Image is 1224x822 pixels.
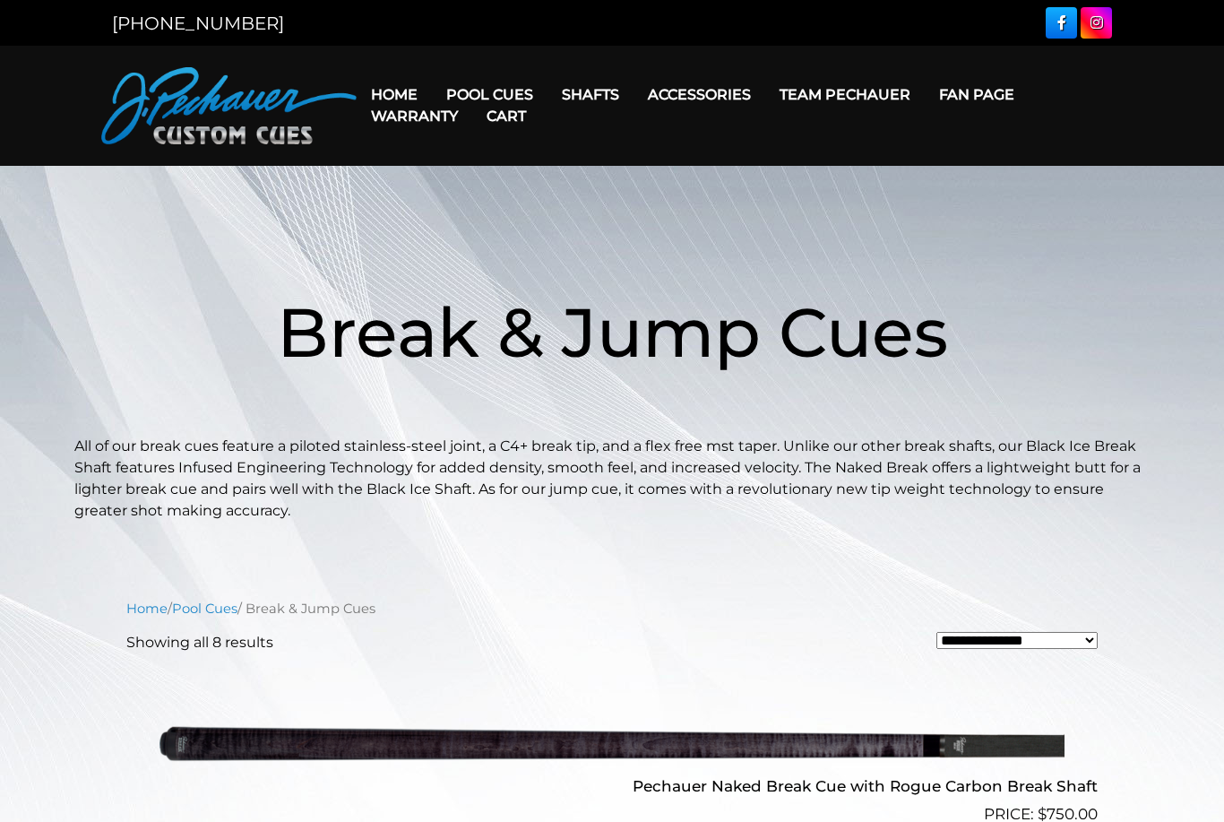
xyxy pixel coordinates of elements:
a: Cart [472,93,540,139]
a: Team Pechauer [765,72,925,117]
img: Pechauer Custom Cues [101,67,357,144]
span: Break & Jump Cues [277,290,948,374]
select: Shop order [936,632,1098,649]
a: Warranty [357,93,472,139]
a: Home [126,601,168,617]
a: Pool Cues [172,601,237,617]
img: Pechauer Naked Break Cue with Rogue Carbon Break Shaft [159,668,1065,818]
a: Pool Cues [432,72,547,117]
p: All of our break cues feature a piloted stainless-steel joint, a C4+ break tip, and a flex free m... [74,436,1150,522]
h2: Pechauer Naked Break Cue with Rogue Carbon Break Shaft [126,769,1098,802]
a: [PHONE_NUMBER] [112,13,284,34]
nav: Breadcrumb [126,599,1098,619]
a: Fan Page [925,72,1029,117]
a: Accessories [634,72,765,117]
p: Showing all 8 results [126,632,273,653]
a: Home [357,72,432,117]
a: Shafts [547,72,634,117]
